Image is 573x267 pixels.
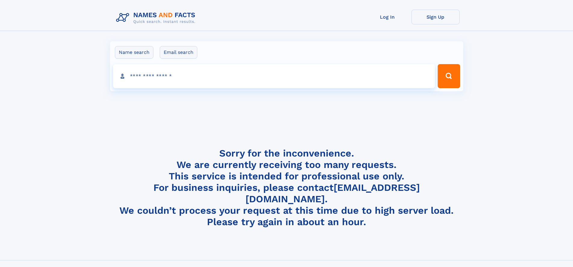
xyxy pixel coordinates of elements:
[160,46,197,59] label: Email search
[245,182,420,205] a: [EMAIL_ADDRESS][DOMAIN_NAME]
[114,10,200,26] img: Logo Names and Facts
[438,64,460,88] button: Search Button
[363,10,411,24] a: Log In
[113,64,435,88] input: search input
[115,46,153,59] label: Name search
[411,10,460,24] a: Sign Up
[114,147,460,228] h4: Sorry for the inconvenience. We are currently receiving too many requests. This service is intend...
